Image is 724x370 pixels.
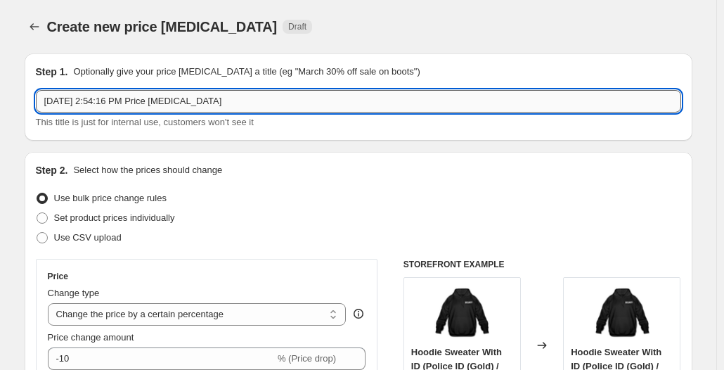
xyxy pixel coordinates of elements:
[48,332,134,343] span: Price change amount
[54,232,122,243] span: Use CSV upload
[54,193,167,203] span: Use bulk price change rules
[36,163,68,177] h2: Step 2.
[594,285,650,341] img: js60s-t_80x.png
[54,212,175,223] span: Set product prices individually
[434,285,490,341] img: js60s-t_80x.png
[48,271,68,282] h3: Price
[36,90,681,113] input: 30% off holiday sale
[36,117,254,127] span: This title is just for internal use, customers won't see it
[48,288,100,298] span: Change type
[36,65,68,79] h2: Step 1.
[73,65,420,79] p: Optionally give your price [MEDICAL_DATA] a title (eg "March 30% off sale on boots")
[48,347,275,370] input: -15
[25,17,44,37] button: Price change jobs
[47,19,278,34] span: Create new price [MEDICAL_DATA]
[288,21,306,32] span: Draft
[73,163,222,177] p: Select how the prices should change
[278,353,336,364] span: % (Price drop)
[351,307,366,321] div: help
[403,259,681,270] h6: STOREFRONT EXAMPLE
